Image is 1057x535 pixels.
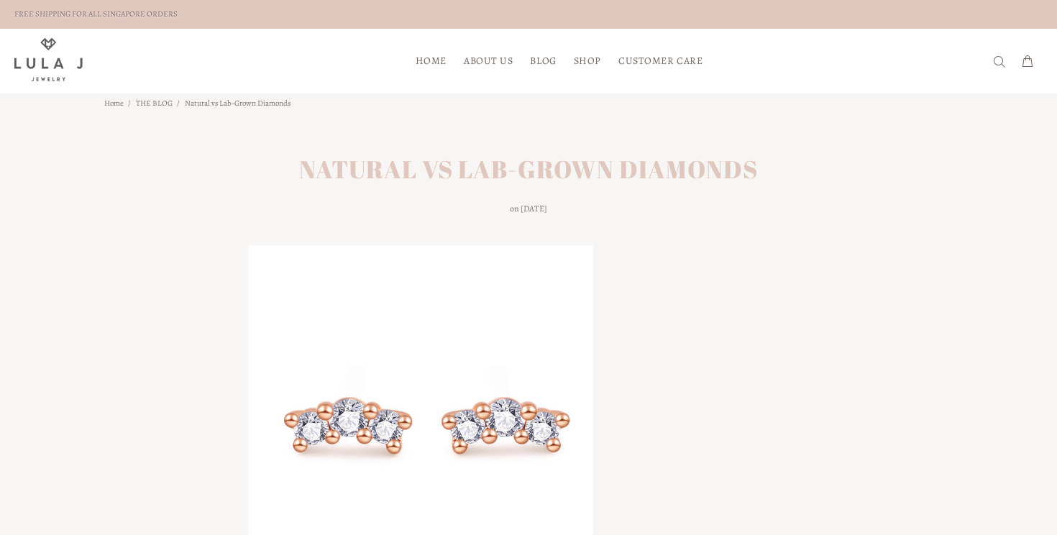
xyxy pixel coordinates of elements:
[618,55,703,66] span: Customer Care
[565,50,610,72] a: Shop
[177,93,295,114] li: Natural vs Lab-Grown Diamonds
[530,55,556,66] span: Blog
[104,98,124,109] a: Home
[407,50,455,72] a: HOME
[248,153,809,185] h1: Natural vs Lab-Grown Diamonds
[521,50,564,72] a: Blog
[416,55,447,66] span: HOME
[610,50,703,72] a: Customer Care
[136,98,173,109] a: THE BLOG
[14,6,178,22] div: FREE SHIPPING FOR ALL SINGAPORE ORDERS
[248,201,809,216] div: on [DATE]
[574,55,601,66] span: Shop
[464,55,513,66] span: About Us
[455,50,521,72] a: About Us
